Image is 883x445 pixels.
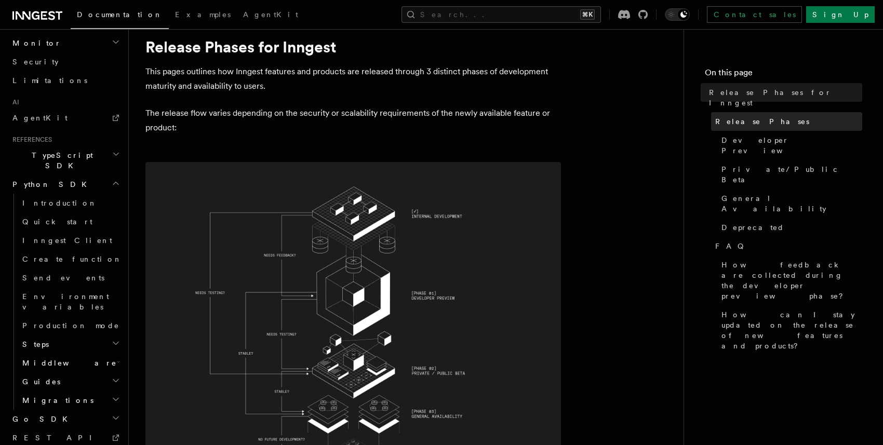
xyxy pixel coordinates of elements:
[8,150,112,171] span: TypeScript SDK
[715,116,809,127] span: Release Phases
[8,34,122,52] button: Monitor
[18,372,122,391] button: Guides
[22,199,97,207] span: Introduction
[12,114,68,122] span: AgentKit
[77,10,163,19] span: Documentation
[18,250,122,268] a: Create function
[705,83,862,112] a: Release Phases for Inngest
[18,194,122,212] a: Introduction
[8,179,93,190] span: Python SDK
[8,52,122,71] a: Security
[665,8,690,21] button: Toggle dark mode
[8,98,19,106] span: AI
[402,6,601,23] button: Search...⌘K
[12,76,87,85] span: Limitations
[8,71,122,90] a: Limitations
[22,218,92,226] span: Quick start
[145,106,561,135] p: The release flow varies depending on the security or scalability requirements of the newly availa...
[18,231,122,250] a: Inngest Client
[145,64,561,93] p: This pages outlines how Inngest features and products are released through 3 distinct phases of d...
[717,131,862,160] a: Developer Preview
[18,316,122,335] a: Production mode
[18,376,60,387] span: Guides
[8,175,122,194] button: Python SDK
[806,6,875,23] a: Sign Up
[711,237,862,255] a: FAQ
[717,305,862,355] a: How can I stay updated on the release of new features and products?
[22,292,109,311] span: Environment variables
[8,38,61,48] span: Monitor
[169,3,237,28] a: Examples
[18,335,122,354] button: Steps
[721,135,862,156] span: Developer Preview
[721,309,862,351] span: How can I stay updated on the release of new features and products?
[711,112,862,131] a: Release Phases
[22,274,104,282] span: Send events
[12,434,101,442] span: REST API
[8,109,122,127] a: AgentKit
[71,3,169,29] a: Documentation
[8,414,74,424] span: Go SDK
[580,9,595,20] kbd: ⌘K
[721,222,784,233] span: Deprecated
[22,236,112,245] span: Inngest Client
[721,260,862,301] span: How feedback are collected during the developer preview phase?
[717,255,862,305] a: How feedback are collected during the developer preview phase?
[12,58,59,66] span: Security
[18,354,122,372] button: Middleware
[709,87,862,108] span: Release Phases for Inngest
[707,6,802,23] a: Contact sales
[18,287,122,316] a: Environment variables
[243,10,298,19] span: AgentKit
[717,160,862,189] a: Private/Public Beta
[8,146,122,175] button: TypeScript SDK
[8,410,122,428] button: Go SDK
[8,136,52,144] span: References
[237,3,304,28] a: AgentKit
[721,193,862,214] span: General Availability
[18,268,122,287] a: Send events
[8,194,122,410] div: Python SDK
[22,321,119,330] span: Production mode
[18,339,49,349] span: Steps
[18,212,122,231] a: Quick start
[145,37,561,56] h1: Release Phases for Inngest
[18,391,122,410] button: Migrations
[705,66,862,83] h4: On this page
[721,164,862,185] span: Private/Public Beta
[22,255,122,263] span: Create function
[717,218,862,237] a: Deprecated
[18,395,93,406] span: Migrations
[717,189,862,218] a: General Availability
[715,241,749,251] span: FAQ
[175,10,231,19] span: Examples
[18,358,117,368] span: Middleware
